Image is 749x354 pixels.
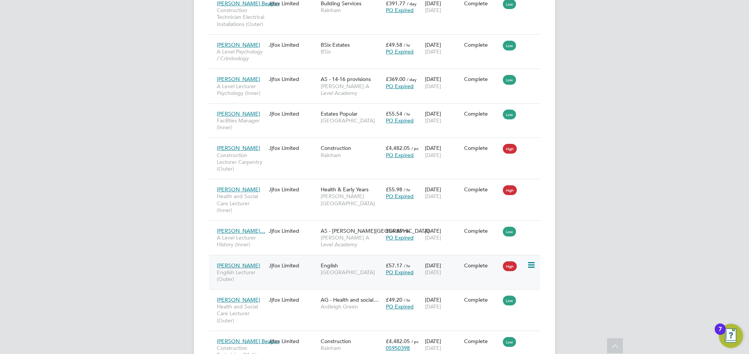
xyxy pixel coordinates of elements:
span: / pc [411,145,419,151]
span: PO Expired [386,193,414,200]
span: English [321,262,338,269]
span: [GEOGRAPHIC_DATA] [321,269,382,276]
a: [PERSON_NAME]Facilities Manager (Inner)Jjfox LimitedEstates Popular[GEOGRAPHIC_DATA]£55.54 / hrPO... [215,106,540,113]
div: Jjfox Limited [267,293,319,307]
div: Complete [464,110,499,117]
div: Complete [464,145,499,151]
span: [PERSON_NAME] [217,145,260,151]
span: / day [407,1,417,6]
div: Jjfox Limited [267,141,319,155]
span: £57.17 [386,262,402,269]
span: £49.20 [386,296,402,303]
span: Construction Technician Electrical Installations (Outer) [217,7,265,27]
span: Low [503,110,516,119]
span: English Lecturer (Outer) [217,269,265,282]
span: [DATE] [425,345,441,351]
span: Low [503,296,516,305]
a: [PERSON_NAME]English Lecturer (Outer)Jjfox LimitedEnglish[GEOGRAPHIC_DATA]£57.17 / hrPO Expired[D... [215,258,540,264]
span: £4,482.05 [386,145,410,151]
span: [PERSON_NAME] [217,110,260,117]
div: Complete [464,262,499,269]
a: [PERSON_NAME]Construction Lecturer Carpentry (Outer)Jjfox LimitedConstructionRainham£4,482.05 / p... [215,140,540,147]
div: Jjfox Limited [267,182,319,197]
span: Facilities Manager (Inner) [217,117,265,131]
span: BSix Estates [321,41,350,48]
span: £49.58 [386,41,402,48]
span: BSix [321,48,382,55]
span: / pc [411,339,419,344]
span: 05950398 [386,345,410,351]
a: [PERSON_NAME]Health and Social Care Lecturer (Outer)Jjfox LimitedAG - Health and social…Ardleigh ... [215,292,540,299]
span: [PERSON_NAME]… [217,227,265,234]
div: [DATE] [423,72,462,93]
span: Rainham [321,345,382,351]
span: [DATE] [425,234,441,241]
span: [PERSON_NAME] Beacon [217,338,279,345]
span: Ardleigh Green [321,303,382,310]
span: PO Expired [386,269,414,276]
div: [DATE] [423,182,462,203]
span: Estates Popular [321,110,358,117]
span: PO Expired [386,234,414,241]
div: 7 [719,329,722,339]
span: AS - [PERSON_NAME][GEOGRAPHIC_DATA] [321,227,429,234]
div: Jjfox Limited [267,334,319,348]
span: [PERSON_NAME] [217,296,260,303]
span: PO Expired [386,303,414,310]
span: / hr [404,263,410,269]
div: Complete [464,296,499,303]
span: Low [503,227,516,237]
div: Jjfox Limited [267,107,319,121]
div: [DATE] [423,258,462,279]
span: £55.98 [386,186,402,193]
div: Jjfox Limited [267,224,319,238]
div: Jjfox Limited [267,72,319,86]
span: [GEOGRAPHIC_DATA] [321,117,382,124]
span: [DATE] [425,269,441,276]
span: [DATE] [425,83,441,90]
span: A Level Lecturer Psychology (Inner) [217,83,265,96]
div: [DATE] [423,293,462,314]
span: Health and Social Care Lecturer (Inner) [217,193,265,214]
span: PO Expired [386,7,414,14]
span: A Level Psychology / Criminology [217,48,265,62]
span: AG - Health and social… [321,296,379,303]
a: [PERSON_NAME]A Level Lecturer Psychology (Inner)Jjfox LimitedAS - 14-16 provisions[PERSON_NAME] A... [215,72,540,78]
div: [DATE] [423,224,462,245]
span: AS - 14-16 provisions [321,76,371,82]
span: [DATE] [425,7,441,14]
span: Health and Social Care Lecturer (Outer) [217,303,265,324]
div: Jjfox Limited [267,38,319,52]
span: [DATE] [425,303,441,310]
span: / hr [404,228,410,234]
span: / hr [404,297,410,303]
span: Rainham [321,7,382,14]
div: [DATE] [423,141,462,162]
span: / hr [404,187,410,192]
span: [PERSON_NAME][GEOGRAPHIC_DATA] [321,193,382,206]
span: [PERSON_NAME] [217,262,260,269]
span: / hr [404,42,410,48]
span: [DATE] [425,152,441,159]
span: High [503,185,517,195]
span: [PERSON_NAME] [217,76,260,82]
div: Complete [464,227,499,234]
span: £4,482.05 [386,338,410,345]
span: [PERSON_NAME] [217,41,260,48]
span: / day [407,76,417,82]
span: [PERSON_NAME] A Level Academy [321,83,382,96]
span: Low [503,337,516,347]
span: PO Expired [386,117,414,124]
div: Complete [464,41,499,48]
a: [PERSON_NAME]Health and Social Care Lecturer (Inner)Jjfox LimitedHealth & Early Years[PERSON_NAME... [215,182,540,188]
div: Complete [464,186,499,193]
span: PO Expired [386,152,414,159]
span: A Level Lecturer History (Inner) [217,234,265,248]
div: Jjfox Limited [267,258,319,273]
span: Rainham [321,152,382,159]
span: [DATE] [425,117,441,124]
div: [DATE] [423,38,462,59]
span: £369.00 [386,76,405,82]
span: PO Expired [386,83,414,90]
span: [PERSON_NAME] A Level Academy [321,234,382,248]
